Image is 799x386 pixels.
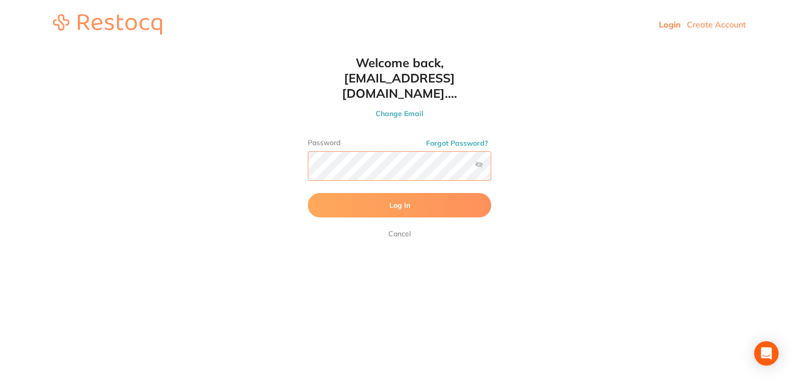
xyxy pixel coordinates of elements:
button: Log In [308,193,491,217]
button: Change Email [287,109,512,118]
a: Cancel [386,228,413,240]
div: Open Intercom Messenger [754,341,779,366]
label: Password [308,139,491,147]
h1: Welcome back, [EMAIL_ADDRESS][DOMAIN_NAME].... [287,55,512,101]
a: Login [659,19,681,30]
span: Log In [389,201,410,210]
a: Create Account [687,19,746,30]
button: Forgot Password? [423,139,491,148]
img: restocq_logo.svg [53,14,162,35]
